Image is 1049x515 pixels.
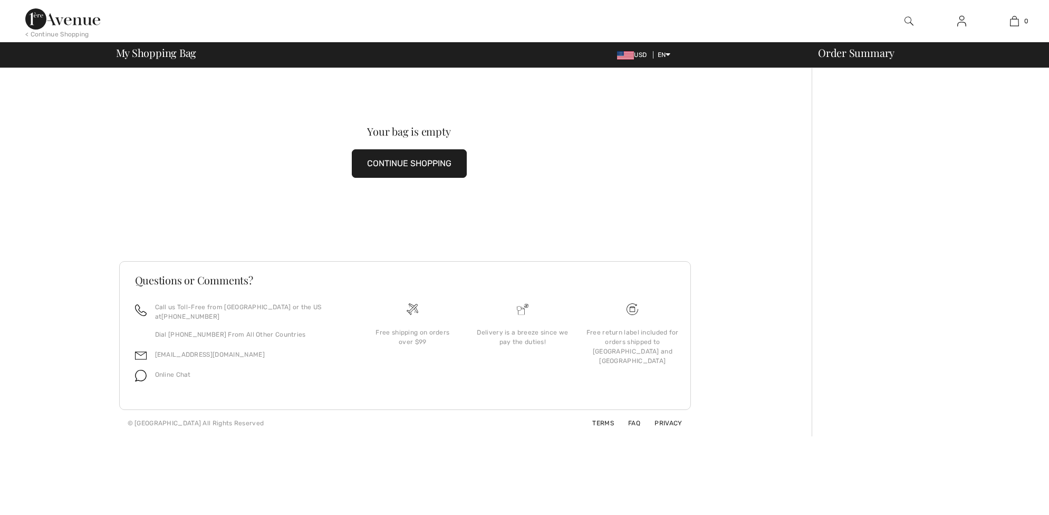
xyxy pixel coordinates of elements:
[352,149,467,178] button: CONTINUE SHOPPING
[615,419,640,427] a: FAQ
[642,419,682,427] a: Privacy
[627,303,638,315] img: Free shipping on orders over $99
[1010,15,1019,27] img: My Bag
[155,330,345,339] p: Dial [PHONE_NUMBER] From All Other Countries
[805,47,1043,58] div: Order Summary
[407,303,418,315] img: Free shipping on orders over $99
[366,328,459,347] div: Free shipping on orders over $99
[135,370,147,382] img: chat
[476,328,569,347] div: Delivery is a breeze since we pay the duties!
[128,418,264,428] div: © [GEOGRAPHIC_DATA] All Rights Reserved
[904,15,913,27] img: search the website
[135,304,147,316] img: call
[155,302,345,321] p: Call us Toll-Free from [GEOGRAPHIC_DATA] or the US at
[617,51,651,59] span: USD
[135,350,147,361] img: email
[949,15,975,28] a: Sign In
[517,303,528,315] img: Delivery is a breeze since we pay the duties!
[617,51,634,60] img: US Dollar
[1024,16,1028,26] span: 0
[580,419,614,427] a: Terms
[957,15,966,27] img: My Info
[25,8,100,30] img: 1ère Avenue
[148,126,670,137] div: Your bag is empty
[988,15,1040,27] a: 0
[658,51,671,59] span: EN
[586,328,679,366] div: Free return label included for orders shipped to [GEOGRAPHIC_DATA] and [GEOGRAPHIC_DATA]
[116,47,197,58] span: My Shopping Bag
[161,313,219,320] a: [PHONE_NUMBER]
[155,371,191,378] span: Online Chat
[135,275,675,285] h3: Questions or Comments?
[25,30,89,39] div: < Continue Shopping
[155,351,265,358] a: [EMAIL_ADDRESS][DOMAIN_NAME]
